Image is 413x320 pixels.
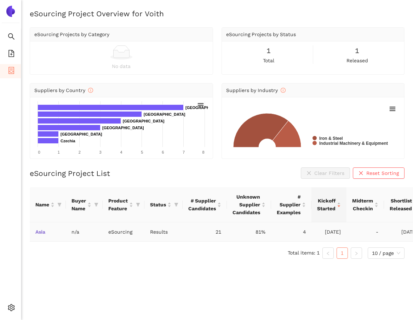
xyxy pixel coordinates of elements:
[34,87,93,93] span: Suppliers by Country
[188,197,216,212] span: # Supplier Candidates
[34,32,109,37] span: eSourcing Projects by Category
[38,150,40,154] text: 0
[354,251,358,256] span: right
[226,87,286,93] span: Suppliers by Industry
[185,105,227,110] text: [GEOGRAPHIC_DATA]
[346,222,384,242] td: -
[8,302,15,316] span: setting
[5,6,16,17] img: Logo
[390,197,412,212] span: Shortlist Released
[183,187,227,222] th: this column's title is # Supplier Candidates,this column is sortable
[351,247,362,259] button: right
[266,45,271,56] span: 1
[263,57,274,64] span: total
[8,30,15,45] span: search
[58,150,60,154] text: 1
[173,199,180,210] span: filter
[94,202,98,207] span: filter
[35,201,49,208] span: Name
[346,187,384,222] th: this column's title is Midterm Checkin,this column is sortable
[358,171,363,176] span: close
[174,202,178,207] span: filter
[366,169,399,177] span: Reset Sorting
[79,150,81,154] text: 2
[93,195,100,214] span: filter
[30,168,110,178] h2: eSourcing Project List
[150,201,166,208] span: Status
[34,62,208,70] div: No data
[368,247,405,259] div: Page Size
[30,8,405,19] h2: eSourcing Project Overview for Voith
[144,187,183,222] th: this column's title is Status,this column is sortable
[352,197,373,212] span: Midterm Checkin
[281,88,286,93] span: info-circle
[144,222,183,242] td: Results
[30,187,66,222] th: this column's title is Name,this column is sortable
[99,150,102,154] text: 3
[277,193,300,216] span: # Supplier Examples
[8,64,15,79] span: container
[319,141,388,146] text: Industrial Machinery & Equipment
[301,167,350,179] button: closeClear Filters
[71,197,86,212] span: Buyer Name
[319,136,343,141] text: Iron & Steel
[8,47,15,62] span: file-add
[141,150,143,154] text: 5
[136,202,140,207] span: filter
[61,139,75,143] text: Czechia
[120,150,122,154] text: 4
[355,45,359,56] span: 1
[61,132,102,136] text: [GEOGRAPHIC_DATA]
[351,247,362,259] li: Next Page
[102,126,144,130] text: [GEOGRAPHIC_DATA]
[326,251,330,256] span: left
[271,222,311,242] td: 4
[233,193,260,216] span: Unknown Supplier Candidates
[56,199,63,210] span: filter
[57,202,62,207] span: filter
[183,150,185,154] text: 7
[144,112,185,116] text: [GEOGRAPHIC_DATA]
[322,247,334,259] li: Previous Page
[317,197,335,212] span: Kickoff Started
[346,57,368,64] span: released
[288,247,320,259] li: Total items: 1
[183,222,227,242] td: 21
[372,248,400,258] span: 10 / page
[162,150,164,154] text: 6
[66,187,103,222] th: this column's title is Buyer Name,this column is sortable
[108,197,128,212] span: Product Feature
[227,187,271,222] th: this column's title is Unknown Supplier Candidates,this column is sortable
[88,88,93,93] span: info-circle
[227,222,271,242] td: 81%
[134,195,142,214] span: filter
[353,167,405,179] button: closeReset Sorting
[66,222,103,242] td: n/a
[311,222,346,242] td: [DATE]
[103,222,144,242] td: eSourcing
[226,32,296,37] span: eSourcing Projects by Status
[103,187,144,222] th: this column's title is Product Feature,this column is sortable
[123,119,165,123] text: [GEOGRAPHIC_DATA]
[271,187,311,222] th: this column's title is # Supplier Examples,this column is sortable
[322,247,334,259] button: left
[337,248,348,258] a: 1
[202,150,204,154] text: 8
